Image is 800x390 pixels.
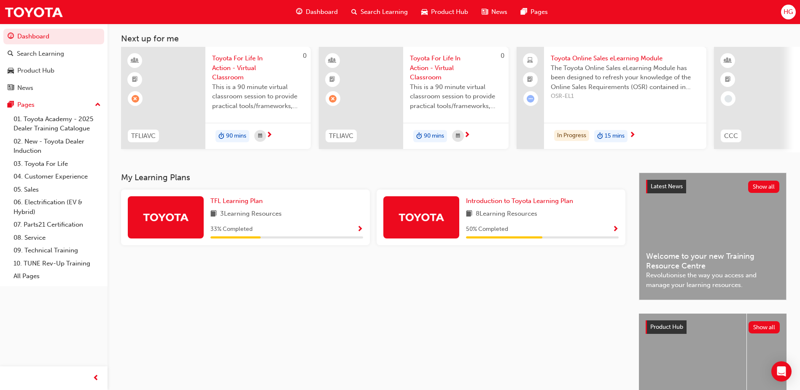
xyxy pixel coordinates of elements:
[357,226,363,233] span: Show Progress
[431,7,468,17] span: Product Hub
[8,67,14,75] span: car-icon
[226,131,246,141] span: 90 mins
[10,170,104,183] a: 04. Customer Experience
[3,63,104,79] a: Product Hub
[93,373,99,384] span: prev-icon
[3,80,104,96] a: News
[212,82,304,111] span: This is a 90 minute virtual classroom session to provide practical tools/frameworks, behaviours a...
[143,210,189,225] img: Trak
[527,55,533,66] span: laptop-icon
[416,131,422,142] span: duration-icon
[725,95,732,103] span: learningRecordVerb_NONE-icon
[501,52,504,60] span: 0
[415,3,475,21] a: car-iconProduct Hub
[319,47,509,149] a: 0TFLIAVCToyota For Life In Action - Virtual ClassroomThis is a 90 minute virtual classroom sessio...
[329,74,335,85] span: booktick-icon
[771,361,792,382] div: Open Intercom Messenger
[646,320,780,334] a: Product HubShow all
[521,7,527,17] span: pages-icon
[258,131,262,141] span: calendar-icon
[95,100,101,111] span: up-icon
[476,209,537,219] span: 8 Learning Resources
[131,131,156,141] span: TFLIAVC
[4,3,63,22] img: Trak
[3,46,104,62] a: Search Learning
[724,131,738,141] span: CCC
[10,113,104,135] a: 01. Toyota Academy - 2025 Dealer Training Catalogue
[466,209,472,219] span: book-icon
[398,210,444,225] img: Trak
[554,130,589,141] div: In Progress
[329,131,353,141] span: TFLIAVC
[482,7,488,17] span: news-icon
[210,209,217,219] span: book-icon
[639,173,787,300] a: Latest NewsShow allWelcome to your new Training Resource CentreRevolutionise the way you access a...
[646,252,779,271] span: Welcome to your new Training Resource Centre
[10,196,104,218] a: 06. Electrification (EV & Hybrid)
[781,5,796,19] button: HG
[748,181,780,193] button: Show all
[527,95,534,103] span: learningRecordVerb_ATTEMPT-icon
[8,101,14,109] span: pages-icon
[210,197,263,205] span: TFL Learning Plan
[210,225,253,234] span: 33 % Completed
[725,55,731,66] span: learningResourceType_INSTRUCTOR_LED-icon
[551,54,700,63] span: Toyota Online Sales eLearning Module
[424,131,444,141] span: 90 mins
[266,132,272,139] span: next-icon
[132,74,138,85] span: booktick-icon
[410,82,502,111] span: This is a 90 minute virtual classroom session to provide practical tools/frameworks, behaviours a...
[421,7,428,17] span: car-icon
[456,131,460,141] span: calendar-icon
[527,74,533,85] span: booktick-icon
[597,131,603,142] span: duration-icon
[10,244,104,257] a: 09. Technical Training
[210,196,266,206] a: TFL Learning Plan
[121,47,311,149] a: 0TFLIAVCToyota For Life In Action - Virtual ClassroomThis is a 90 minute virtual classroom sessio...
[3,97,104,113] button: Pages
[551,63,700,92] span: The Toyota Online Sales eLearning Module has been designed to refresh your knowledge of the Onlin...
[17,49,64,59] div: Search Learning
[475,3,514,21] a: news-iconNews
[8,84,14,92] span: news-icon
[8,50,13,58] span: search-icon
[303,52,307,60] span: 0
[17,66,54,76] div: Product Hub
[10,257,104,270] a: 10. TUNE Rev-Up Training
[10,218,104,231] a: 07. Parts21 Certification
[466,225,508,234] span: 50 % Completed
[220,209,282,219] span: 3 Learning Resources
[212,54,304,82] span: Toyota For Life In Action - Virtual Classroom
[17,83,33,93] div: News
[132,95,139,103] span: learningRecordVerb_ABSENT-icon
[605,131,625,141] span: 15 mins
[491,7,507,17] span: News
[3,29,104,44] a: Dashboard
[351,7,357,17] span: search-icon
[8,33,14,41] span: guage-icon
[517,47,706,149] a: Toyota Online Sales eLearning ModuleThe Toyota Online Sales eLearning Module has been designed to...
[10,231,104,244] a: 08. Service
[108,34,800,43] h3: Next up for me
[296,7,302,17] span: guage-icon
[306,7,338,17] span: Dashboard
[329,55,335,66] span: learningResourceType_INSTRUCTOR_LED-icon
[17,100,35,110] div: Pages
[629,132,636,139] span: next-icon
[10,183,104,196] a: 05. Sales
[646,271,779,290] span: Revolutionise the way you access and manage your learning resources.
[466,197,573,205] span: Introduction to Toyota Learning Plan
[361,7,408,17] span: Search Learning
[10,270,104,283] a: All Pages
[329,95,337,103] span: learningRecordVerb_ABSENT-icon
[345,3,415,21] a: search-iconSearch Learning
[410,54,502,82] span: Toyota For Life In Action - Virtual Classroom
[651,183,683,190] span: Latest News
[121,173,625,182] h3: My Learning Plans
[514,3,555,21] a: pages-iconPages
[749,321,780,333] button: Show all
[612,226,619,233] span: Show Progress
[531,7,548,17] span: Pages
[650,323,683,330] span: Product Hub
